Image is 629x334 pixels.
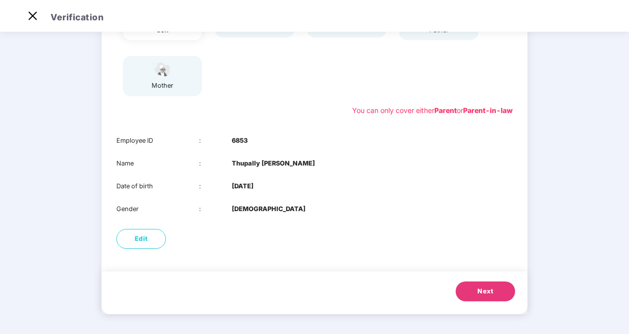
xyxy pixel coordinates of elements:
[232,159,315,168] b: Thupally [PERSON_NAME]
[199,181,232,191] div: :
[477,286,493,296] span: Next
[456,281,515,301] button: Next
[150,81,175,91] div: mother
[232,181,254,191] b: [DATE]
[116,204,199,214] div: Gender
[116,229,166,249] button: Edit
[116,181,199,191] div: Date of birth
[199,204,232,214] div: :
[199,136,232,146] div: :
[352,105,513,116] div: You can only cover either or
[232,136,248,146] b: 6853
[116,159,199,168] div: Name
[150,61,175,78] img: svg+xml;base64,PHN2ZyB4bWxucz0iaHR0cDovL3d3dy53My5vcmcvMjAwMC9zdmciIHdpZHRoPSI1NCIgaGVpZ2h0PSIzOC...
[434,106,457,114] b: Parent
[135,234,148,244] span: Edit
[463,106,513,114] b: Parent-in-law
[232,204,306,214] b: [DEMOGRAPHIC_DATA]
[199,159,232,168] div: :
[116,136,199,146] div: Employee ID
